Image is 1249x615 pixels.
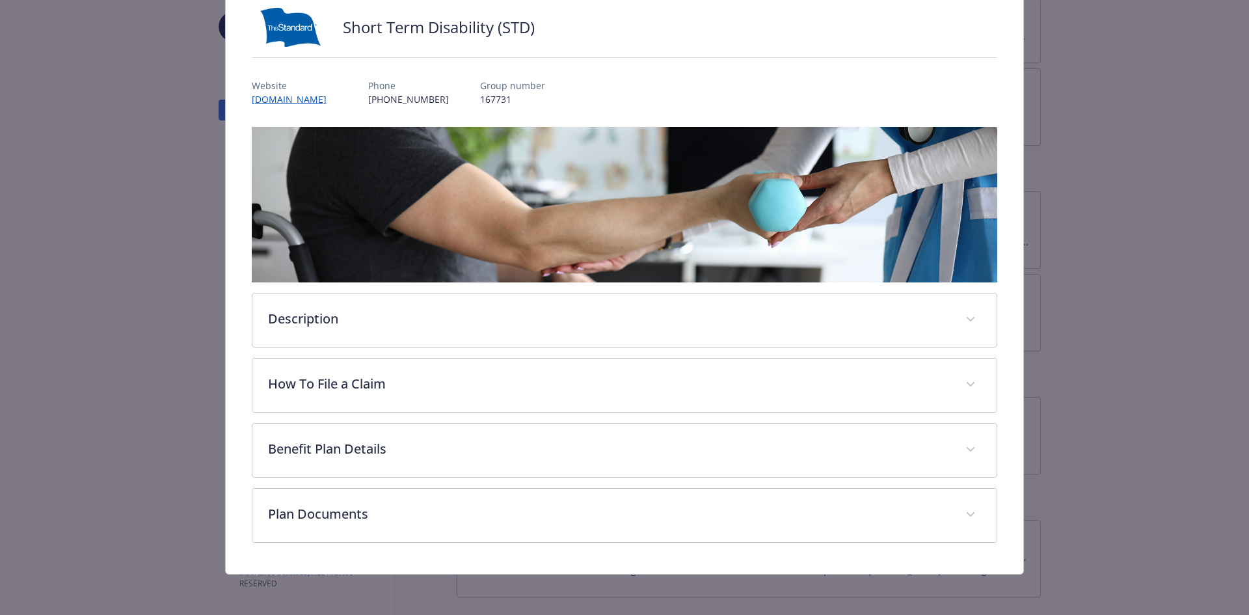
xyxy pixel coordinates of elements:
div: Description [252,294,997,347]
p: [PHONE_NUMBER] [368,92,449,106]
p: Group number [480,79,545,92]
div: Plan Documents [252,489,997,542]
p: Benefit Plan Details [268,439,950,459]
p: 167731 [480,92,545,106]
p: How To File a Claim [268,374,950,394]
a: [DOMAIN_NAME] [252,93,337,105]
div: Benefit Plan Details [252,424,997,477]
p: Description [268,309,950,329]
h2: Short Term Disability (STD) [343,16,535,38]
p: Plan Documents [268,504,950,524]
div: How To File a Claim [252,359,997,412]
img: banner [252,127,998,282]
img: Standard Insurance Company [252,8,330,47]
p: Website [252,79,337,92]
p: Phone [368,79,449,92]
